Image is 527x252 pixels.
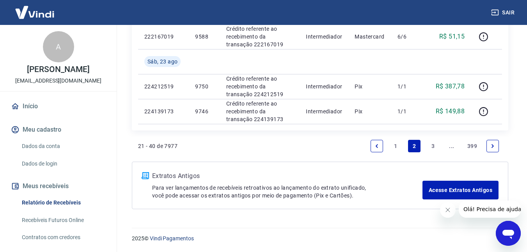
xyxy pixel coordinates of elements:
p: [PERSON_NAME] [27,65,89,74]
p: 21 - 40 de 7977 [138,142,177,150]
a: Previous page [371,140,383,152]
span: Olá! Precisa de ajuda? [5,5,66,12]
iframe: Mensagem da empresa [459,201,521,218]
ul: Pagination [367,137,502,155]
a: Dados de login [19,156,107,172]
p: R$ 387,78 [436,82,465,91]
p: Extratos Antigos [152,171,422,181]
a: Page 399 [464,140,480,152]
button: Meu cadastro [9,121,107,138]
p: Crédito referente ao recebimento da transação 222167019 [226,25,293,48]
p: 1/1 [397,83,421,90]
p: 224139173 [144,107,183,115]
p: [EMAIL_ADDRESS][DOMAIN_NAME] [15,77,101,85]
p: 9588 [195,33,213,41]
p: R$ 149,88 [436,107,465,116]
a: Acesse Extratos Antigos [422,181,499,199]
iframe: Botão para abrir a janela de mensagens [496,221,521,246]
p: Pix [355,107,385,115]
a: Page 3 [427,140,439,152]
a: Contratos com credores [19,229,107,245]
div: A [43,31,74,62]
p: 6/6 [397,33,421,41]
p: Intermediador [306,107,342,115]
p: Crédito referente ao recebimento da transação 224139173 [226,100,293,123]
a: Início [9,98,107,115]
a: Dados da conta [19,138,107,154]
p: Crédito referente ao recebimento da transação 224212519 [226,75,293,98]
p: R$ 51,15 [439,32,465,41]
a: Recebíveis Futuros Online [19,212,107,228]
p: 222167019 [144,33,183,41]
a: Page 1 [389,140,402,152]
p: Mastercard [355,33,385,41]
p: Intermediador [306,83,342,90]
a: Vindi Pagamentos [150,235,194,241]
a: Page 2 is your current page [408,140,421,152]
img: Vindi [9,0,60,24]
p: Para ver lançamentos de recebíveis retroativos ao lançamento do extrato unificado, você pode aces... [152,184,422,199]
p: 2025 © [132,234,508,243]
p: Intermediador [306,33,342,41]
span: Sáb, 23 ago [147,58,177,65]
a: Next page [486,140,499,152]
a: Jump forward [445,140,458,152]
p: 9750 [195,83,213,90]
button: Sair [490,5,518,20]
img: ícone [142,172,149,179]
p: 9746 [195,107,213,115]
p: 224212519 [144,83,183,90]
p: Pix [355,83,385,90]
iframe: Fechar mensagem [440,202,456,218]
a: Relatório de Recebíveis [19,195,107,211]
button: Meus recebíveis [9,178,107,195]
p: 1/1 [397,107,421,115]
